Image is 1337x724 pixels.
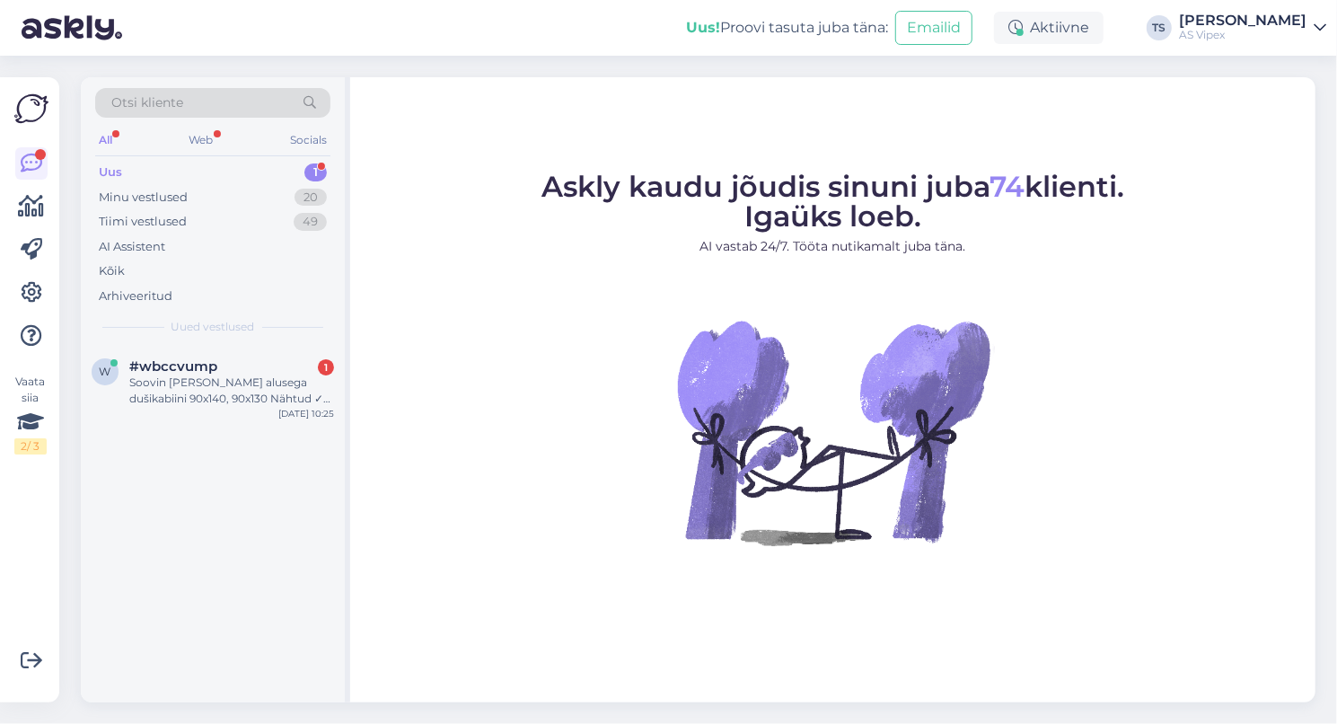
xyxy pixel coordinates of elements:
div: 2 / 3 [14,438,47,455]
div: TS [1147,15,1172,40]
img: Askly Logo [14,92,48,126]
div: 20 [295,189,327,207]
div: Soovin [PERSON_NAME] alusega dušikabiini 90x140, 90x130 Nähtud ✓ 10:24 [129,375,334,407]
div: Minu vestlused [99,189,188,207]
div: Vaata siia [14,374,47,455]
span: Uued vestlused [172,319,255,335]
button: Emailid [895,11,972,45]
img: No Chat active [672,270,995,594]
div: Kõik [99,262,125,280]
span: w [100,365,111,378]
div: Socials [286,128,330,152]
span: Askly kaudu jõudis sinuni juba klienti. Igaüks loeb. [541,169,1124,234]
div: Aktiivne [994,12,1104,44]
div: Web [186,128,217,152]
div: Proovi tasuta juba täna: [686,17,888,39]
div: 49 [294,213,327,231]
div: 1 [304,163,327,181]
div: AS Vipex [1179,28,1306,42]
div: [PERSON_NAME] [1179,13,1306,28]
b: Uus! [686,19,720,36]
p: AI vastab 24/7. Tööta nutikamalt juba täna. [541,237,1124,256]
div: Tiimi vestlused [99,213,187,231]
span: #wbccvump [129,358,217,375]
a: [PERSON_NAME]AS Vipex [1179,13,1326,42]
div: 1 [318,359,334,375]
span: Otsi kliente [111,93,183,112]
div: AI Assistent [99,238,165,256]
div: All [95,128,116,152]
div: [DATE] 10:25 [278,407,334,420]
span: 74 [990,169,1025,204]
div: Uus [99,163,122,181]
div: Arhiveeritud [99,287,172,305]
